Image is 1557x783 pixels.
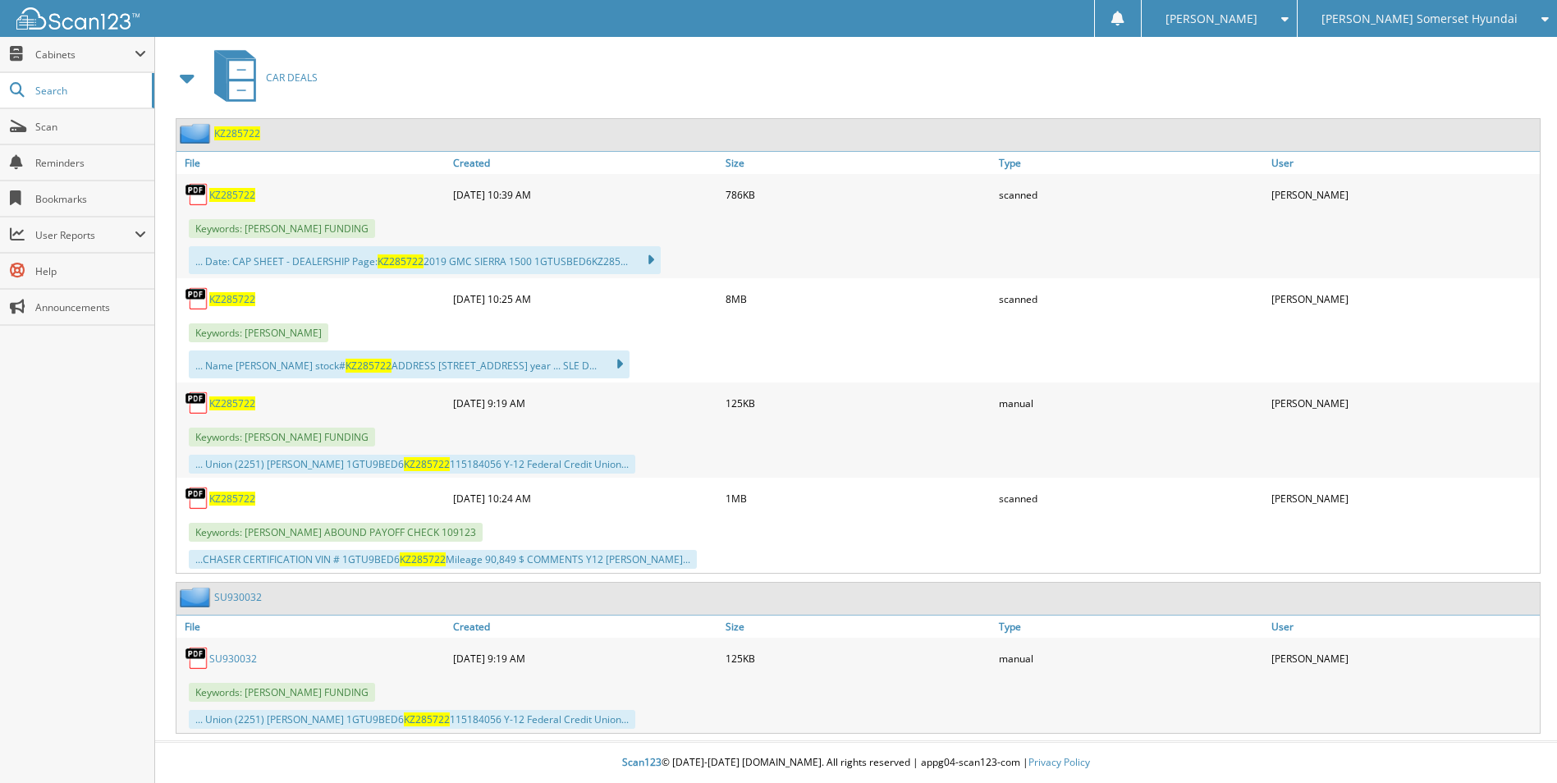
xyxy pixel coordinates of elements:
[35,192,146,206] span: Bookmarks
[189,550,697,569] div: ...CHASER CERTIFICATION VIN # 1GTU9BED6 Mileage 90,849 $ COMMENTS Y12 [PERSON_NAME]...
[176,616,449,638] a: File
[209,652,257,666] a: SU930032
[449,642,721,675] div: [DATE] 9:19 AM
[995,387,1267,419] div: manual
[35,84,144,98] span: Search
[378,254,424,268] span: KZ285722
[35,300,146,314] span: Announcements
[35,264,146,278] span: Help
[1267,616,1540,638] a: User
[35,120,146,134] span: Scan
[404,457,450,471] span: KZ285722
[266,71,318,85] span: CAR DEALS
[449,178,721,211] div: [DATE] 10:39 AM
[180,123,214,144] img: folder2.png
[155,743,1557,783] div: © [DATE]-[DATE] [DOMAIN_NAME]. All rights reserved | appg04-scan123-com |
[1321,14,1518,24] span: [PERSON_NAME] Somerset Hyundai
[209,188,255,202] a: KZ285722
[185,646,209,671] img: PDF.png
[1267,282,1540,315] div: [PERSON_NAME]
[1267,152,1540,174] a: User
[1267,642,1540,675] div: [PERSON_NAME]
[449,282,721,315] div: [DATE] 10:25 AM
[189,428,375,446] span: Keywords: [PERSON_NAME] FUNDING
[189,710,635,729] div: ... Union (2251) [PERSON_NAME] 1GTU9BED6 115184056 Y-12 Federal Credit Union...
[185,486,209,511] img: PDF.png
[176,152,449,174] a: File
[189,455,635,474] div: ... Union (2251) [PERSON_NAME] 1GTU9BED6 115184056 Y-12 Federal Credit Union...
[721,178,994,211] div: 786KB
[185,286,209,311] img: PDF.png
[35,156,146,170] span: Reminders
[204,45,318,110] a: CAR DEALS
[1165,14,1257,24] span: [PERSON_NAME]
[35,228,135,242] span: User Reports
[346,359,392,373] span: KZ285722
[995,642,1267,675] div: manual
[721,642,994,675] div: 125KB
[35,48,135,62] span: Cabinets
[180,587,214,607] img: folder2.png
[189,683,375,702] span: Keywords: [PERSON_NAME] FUNDING
[189,219,375,238] span: Keywords: [PERSON_NAME] FUNDING
[189,350,630,378] div: ... Name [PERSON_NAME] stock# ADDRESS [STREET_ADDRESS] year ... SLE D...
[1028,755,1090,769] a: Privacy Policy
[449,616,721,638] a: Created
[1267,482,1540,515] div: [PERSON_NAME]
[209,492,255,506] a: KZ285722
[721,152,994,174] a: Size
[214,126,260,140] a: KZ285722
[1267,178,1540,211] div: [PERSON_NAME]
[622,755,662,769] span: Scan123
[995,482,1267,515] div: scanned
[185,391,209,415] img: PDF.png
[400,552,446,566] span: KZ285722
[1267,387,1540,419] div: [PERSON_NAME]
[185,182,209,207] img: PDF.png
[995,282,1267,315] div: scanned
[189,523,483,542] span: Keywords: [PERSON_NAME] ABOUND PAYOFF CHECK 109123
[209,396,255,410] a: KZ285722
[1475,704,1557,783] iframe: Chat Widget
[721,387,994,419] div: 125KB
[189,246,661,274] div: ... Date: CAP SHEET - DEALERSHIP Page: 2019 GMC SIERRA 1500 1GTUSBED6KZ285...
[449,387,721,419] div: [DATE] 9:19 AM
[449,152,721,174] a: Created
[209,292,255,306] a: KZ285722
[995,616,1267,638] a: Type
[16,7,140,30] img: scan123-logo-white.svg
[721,282,994,315] div: 8MB
[189,323,328,342] span: Keywords: [PERSON_NAME]
[214,590,262,604] a: SU930032
[721,482,994,515] div: 1MB
[995,152,1267,174] a: Type
[449,482,721,515] div: [DATE] 10:24 AM
[721,616,994,638] a: Size
[404,712,450,726] span: KZ285722
[995,178,1267,211] div: scanned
